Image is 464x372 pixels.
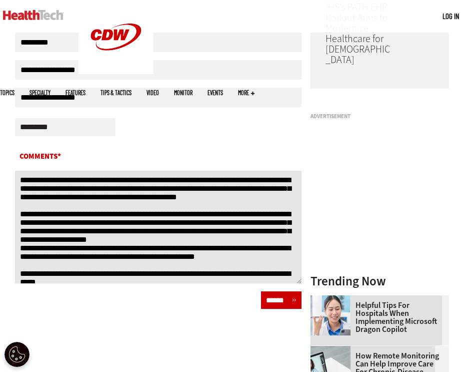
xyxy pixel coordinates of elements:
[207,90,223,96] a: Events
[310,346,355,354] a: Patient speaking with doctor
[4,342,29,367] button: Open Preferences
[4,342,29,367] div: Cookie Settings
[442,11,459,22] div: User menu
[310,123,460,248] iframe: advertisement
[146,90,159,96] a: Video
[238,90,254,96] span: More
[310,295,355,303] a: Doctor using phone to dictate to tablet
[15,150,301,166] label: Comments*
[78,66,153,77] a: CDW
[310,295,350,335] img: Doctor using phone to dictate to tablet
[310,301,443,333] a: Helpful Tips for Hospitals When Implementing Microsoft Dragon Copilot
[29,90,50,96] span: Specialty
[174,90,192,96] a: MonITor
[310,114,449,119] h3: Advertisement
[310,275,449,287] h3: Trending Now
[100,90,131,96] a: Tips & Tactics
[442,12,459,21] a: Log in
[3,10,63,20] img: Home
[65,90,85,96] a: Features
